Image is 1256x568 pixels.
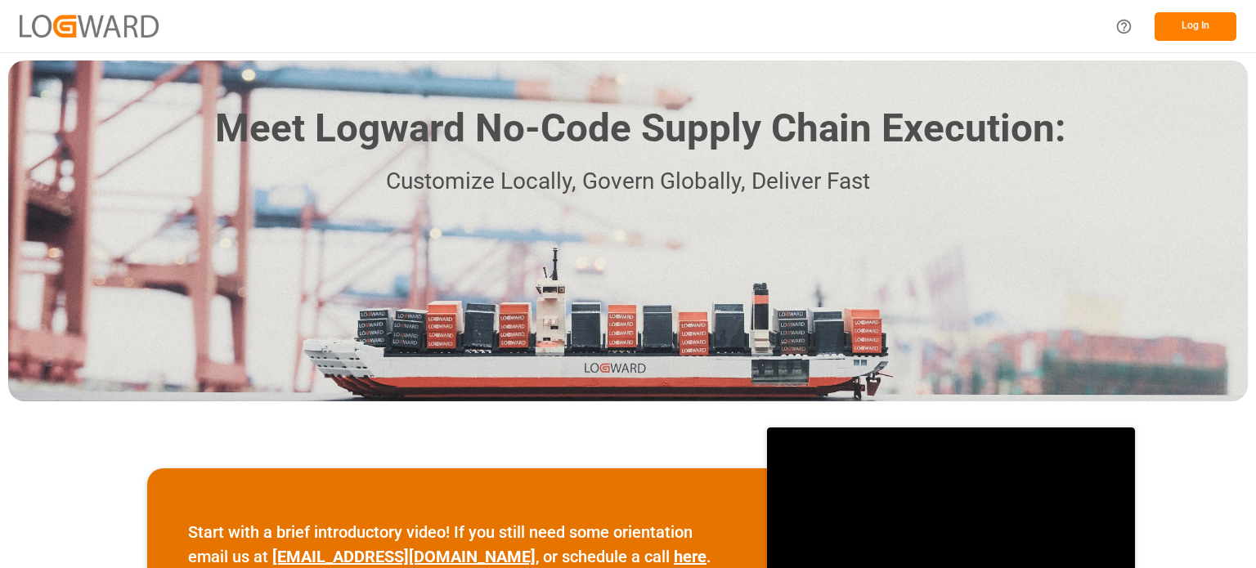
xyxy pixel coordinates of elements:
button: Log In [1155,12,1236,41]
a: here [674,547,706,566]
a: [EMAIL_ADDRESS][DOMAIN_NAME] [272,547,536,566]
img: Logward_new_orange.png [20,15,159,37]
p: Customize Locally, Govern Globally, Deliver Fast [191,163,1065,200]
h1: Meet Logward No-Code Supply Chain Execution: [215,100,1065,158]
button: Help Center [1106,8,1142,45]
